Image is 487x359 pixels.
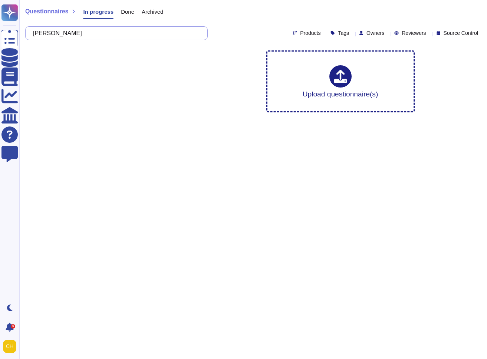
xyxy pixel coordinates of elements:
[3,340,16,353] img: user
[121,9,134,14] span: Done
[303,65,378,98] div: Upload questionnaire(s)
[300,30,320,36] span: Products
[11,324,15,329] div: 3
[83,9,113,14] span: In progress
[444,30,478,36] span: Source Control
[25,9,68,14] span: Questionnaires
[402,30,426,36] span: Reviewers
[29,27,200,40] input: Search by keywords
[338,30,349,36] span: Tags
[1,338,22,355] button: user
[366,30,384,36] span: Owners
[142,9,163,14] span: Archived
